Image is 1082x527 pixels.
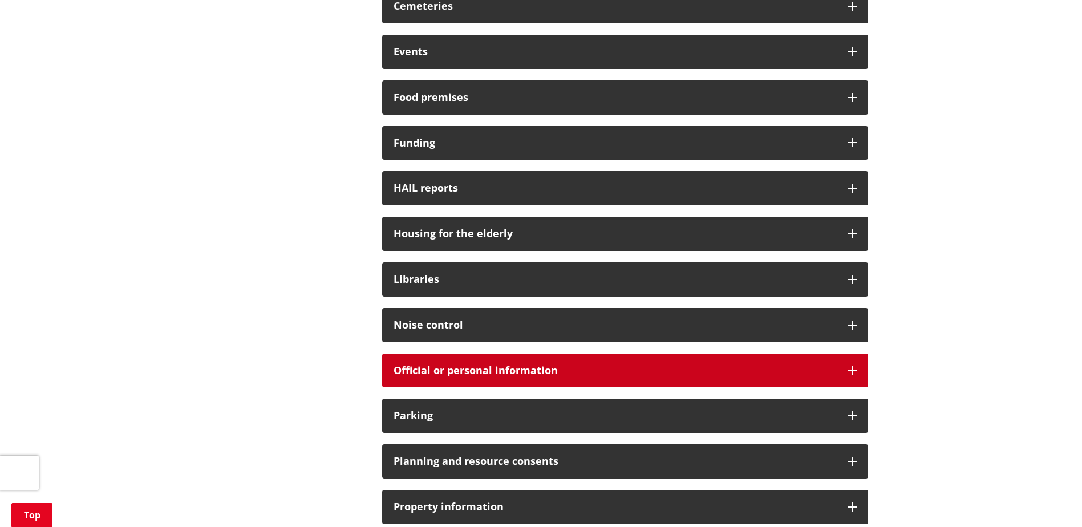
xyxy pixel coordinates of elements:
[11,503,52,527] a: Top
[394,365,836,376] h3: Official or personal information
[394,228,836,240] h3: Housing for the elderly
[394,92,836,103] h3: Food premises
[394,410,836,421] h3: Parking
[394,319,836,331] h3: Noise control
[1030,479,1071,520] iframe: Messenger Launcher
[394,137,836,149] h3: Funding
[394,46,836,58] h3: Events
[394,456,836,467] h3: Planning and resource consents
[394,183,836,194] h3: HAIL reports
[394,274,836,285] h3: Libraries
[394,1,836,12] h3: Cemeteries
[394,501,836,513] h3: Property information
